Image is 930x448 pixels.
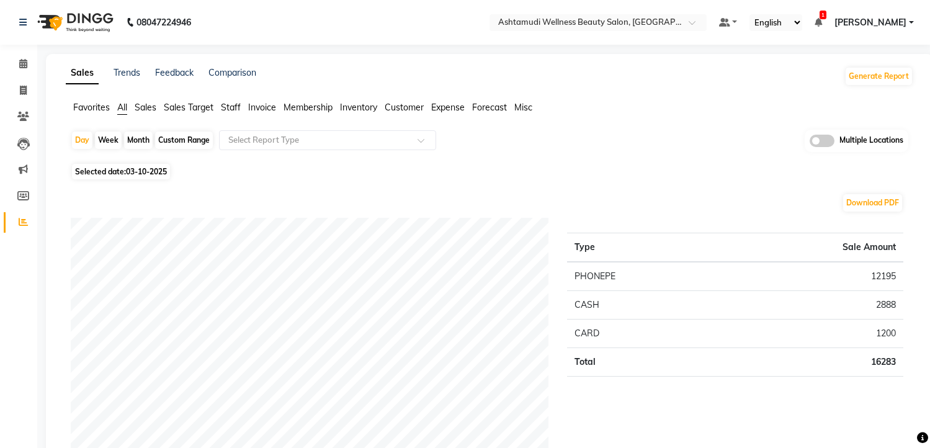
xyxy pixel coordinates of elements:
[843,194,902,212] button: Download PDF
[208,67,256,78] a: Comparison
[155,67,194,78] a: Feedback
[718,262,903,291] td: 12195
[32,5,117,40] img: logo
[136,5,191,40] b: 08047224946
[567,233,718,262] th: Type
[567,262,718,291] td: PHONEPE
[718,233,903,262] th: Sale Amount
[514,102,532,113] span: Misc
[126,167,167,176] span: 03-10-2025
[472,102,507,113] span: Forecast
[72,164,170,179] span: Selected date:
[66,62,99,84] a: Sales
[718,319,903,347] td: 1200
[221,102,241,113] span: Staff
[135,102,156,113] span: Sales
[155,132,213,149] div: Custom Range
[846,68,912,85] button: Generate Report
[164,102,213,113] span: Sales Target
[95,132,122,149] div: Week
[718,347,903,376] td: 16283
[834,16,906,29] span: [PERSON_NAME]
[114,67,140,78] a: Trends
[248,102,276,113] span: Invoice
[567,347,718,376] td: Total
[820,11,826,19] span: 1
[815,17,822,28] a: 1
[284,102,333,113] span: Membership
[72,132,92,149] div: Day
[73,102,110,113] span: Favorites
[567,290,718,319] td: CASH
[567,319,718,347] td: CARD
[385,102,424,113] span: Customer
[117,102,127,113] span: All
[718,290,903,319] td: 2888
[340,102,377,113] span: Inventory
[124,132,153,149] div: Month
[431,102,465,113] span: Expense
[839,135,903,147] span: Multiple Locations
